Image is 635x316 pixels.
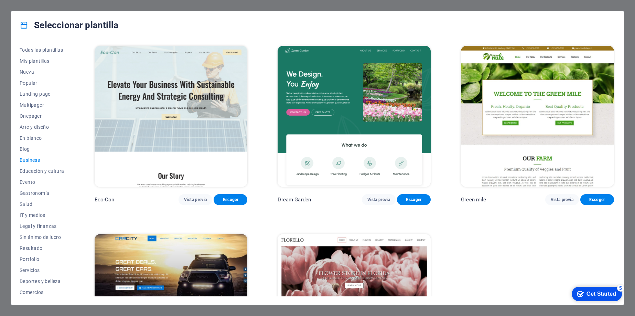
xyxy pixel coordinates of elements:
[20,144,64,155] button: Blog
[20,20,118,31] h4: Seleccionar plantilla
[20,177,64,188] button: Evento
[20,44,64,55] button: Todas las plantillas
[20,146,64,152] span: Blog
[95,46,248,187] img: Eco-Con
[20,88,64,99] button: Landing page
[20,91,64,97] span: Landing page
[20,188,64,199] button: Gastronomía
[20,168,64,174] span: Educación y cultura
[20,155,64,166] button: Business
[20,133,64,144] button: En blanco
[402,197,425,202] span: Escoger
[20,199,64,210] button: Salud
[20,289,64,295] span: Comercios
[551,197,573,202] span: Vista previa
[20,99,64,110] button: Multipager
[20,47,64,53] span: Todas las plantillas
[20,80,64,86] span: Popular
[184,197,207,202] span: Vista previa
[219,197,242,202] span: Escoger
[20,243,64,254] button: Resultado
[461,46,614,187] img: Green mile
[20,223,64,229] span: Legal y finanzas
[20,287,64,298] button: Comercios
[20,135,64,141] span: En blanco
[20,77,64,88] button: Popular
[580,194,614,205] button: Escoger
[20,179,64,185] span: Evento
[20,245,64,251] span: Resultado
[20,69,64,75] span: Nueva
[461,196,486,203] p: Green mile
[545,194,579,205] button: Vista previa
[20,265,64,276] button: Servicios
[20,66,64,77] button: Nueva
[20,157,64,163] span: Business
[20,254,64,265] button: Portfolio
[20,8,50,14] div: Get Started
[397,194,431,205] button: Escoger
[20,232,64,243] button: Sin ánimo de lucro
[278,196,311,203] p: Dream Garden
[20,201,64,207] span: Salud
[20,212,64,218] span: IT y medios
[20,234,64,240] span: Sin ánimo de lucro
[20,102,64,108] span: Multipager
[214,194,247,205] button: Escoger
[95,196,115,203] p: Eco-Con
[20,122,64,133] button: Arte y diseño
[6,3,56,18] div: Get Started 5 items remaining, 0% complete
[278,46,431,187] img: Dream Garden
[20,221,64,232] button: Legal y finanzas
[20,55,64,66] button: Mis plantillas
[20,278,64,284] span: Deportes y belleza
[20,58,64,64] span: Mis plantillas
[20,267,64,273] span: Servicios
[20,124,64,130] span: Arte y diseño
[179,194,212,205] button: Vista previa
[20,210,64,221] button: IT y medios
[51,1,58,8] div: 5
[20,190,64,196] span: Gastronomía
[367,197,390,202] span: Vista previa
[20,166,64,177] button: Educación y cultura
[20,113,64,119] span: Onepager
[362,194,396,205] button: Vista previa
[586,197,609,202] span: Escoger
[20,256,64,262] span: Portfolio
[20,110,64,122] button: Onepager
[20,276,64,287] button: Deportes y belleza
